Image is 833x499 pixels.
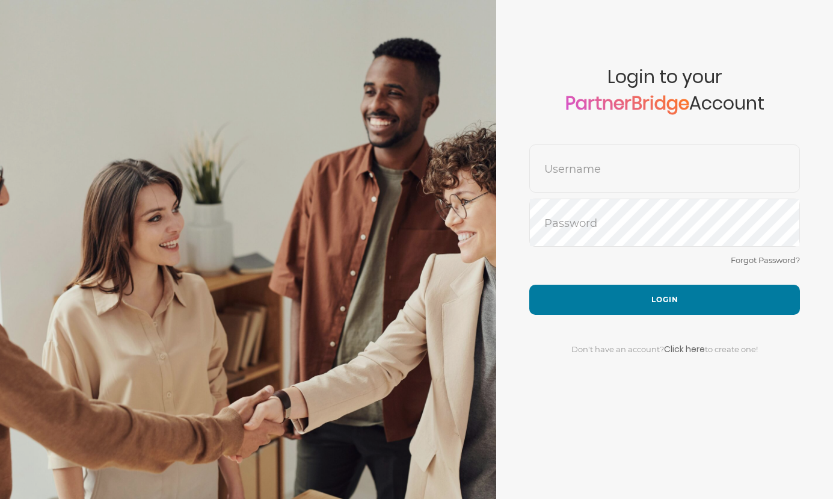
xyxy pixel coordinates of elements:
[529,66,800,144] span: Login to your Account
[571,344,758,354] span: Don't have an account? to create one!
[731,255,800,265] a: Forgot Password?
[664,343,705,355] a: Click here
[529,285,800,315] button: Login
[565,90,689,116] a: PartnerBridge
